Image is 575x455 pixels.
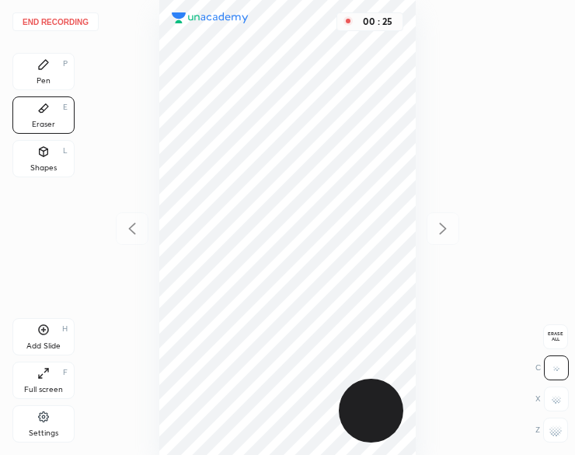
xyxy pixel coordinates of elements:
button: End recording [12,12,99,31]
div: Full screen [24,386,63,394]
div: Add Slide [26,342,61,350]
span: Erase all [544,331,567,342]
div: Z [535,418,568,443]
div: H [62,325,68,333]
div: E [63,103,68,111]
img: logo.38c385cc.svg [172,12,249,24]
div: Pen [37,77,51,85]
div: L [63,147,68,155]
div: 00 : 25 [359,16,396,27]
div: Eraser [32,121,55,128]
div: P [63,60,68,68]
div: X [535,387,569,411]
div: F [63,369,68,376]
div: Shapes [30,164,57,172]
div: C [535,355,569,380]
div: Settings [29,429,58,437]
